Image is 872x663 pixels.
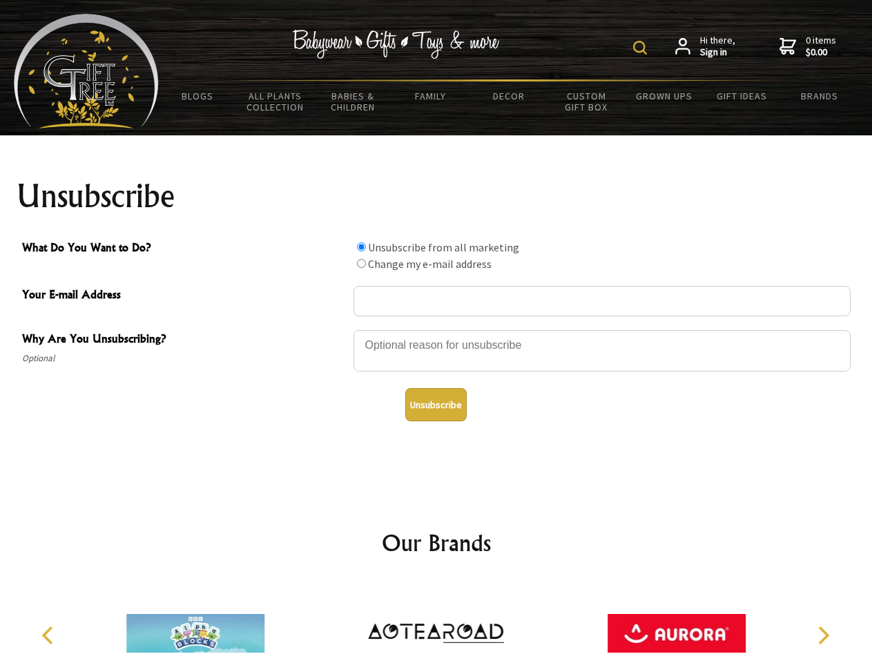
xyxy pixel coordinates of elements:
span: Your E-mail Address [22,286,347,306]
a: Grown Ups [625,81,703,110]
a: 0 items$0.00 [779,35,836,59]
button: Previous [35,620,65,651]
input: Your E-mail Address [353,286,851,316]
button: Next [808,620,838,651]
strong: Sign in [700,46,735,59]
a: Family [392,81,470,110]
img: Babywear - Gifts - Toys & more [293,30,500,59]
input: What Do You Want to Do? [357,242,366,251]
a: Decor [469,81,548,110]
a: Brands [781,81,859,110]
span: Why Are You Unsubscribing? [22,330,347,350]
span: 0 items [806,34,836,59]
label: Unsubscribe from all marketing [368,240,519,254]
span: Hi there, [700,35,735,59]
button: Unsubscribe [405,388,467,421]
span: Optional [22,350,347,367]
h2: Our Brands [28,526,845,559]
a: Hi there,Sign in [675,35,735,59]
img: Babyware - Gifts - Toys and more... [14,14,159,128]
a: Babies & Children [314,81,392,122]
label: Change my e-mail address [368,257,492,271]
span: What Do You Want to Do? [22,239,347,259]
a: Gift Ideas [703,81,781,110]
a: Custom Gift Box [548,81,626,122]
textarea: Why Are You Unsubscribing? [353,330,851,372]
input: What Do You Want to Do? [357,259,366,268]
a: All Plants Collection [237,81,315,122]
img: product search [633,41,647,55]
a: BLOGS [159,81,237,110]
h1: Unsubscribe [17,180,856,213]
strong: $0.00 [806,46,836,59]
